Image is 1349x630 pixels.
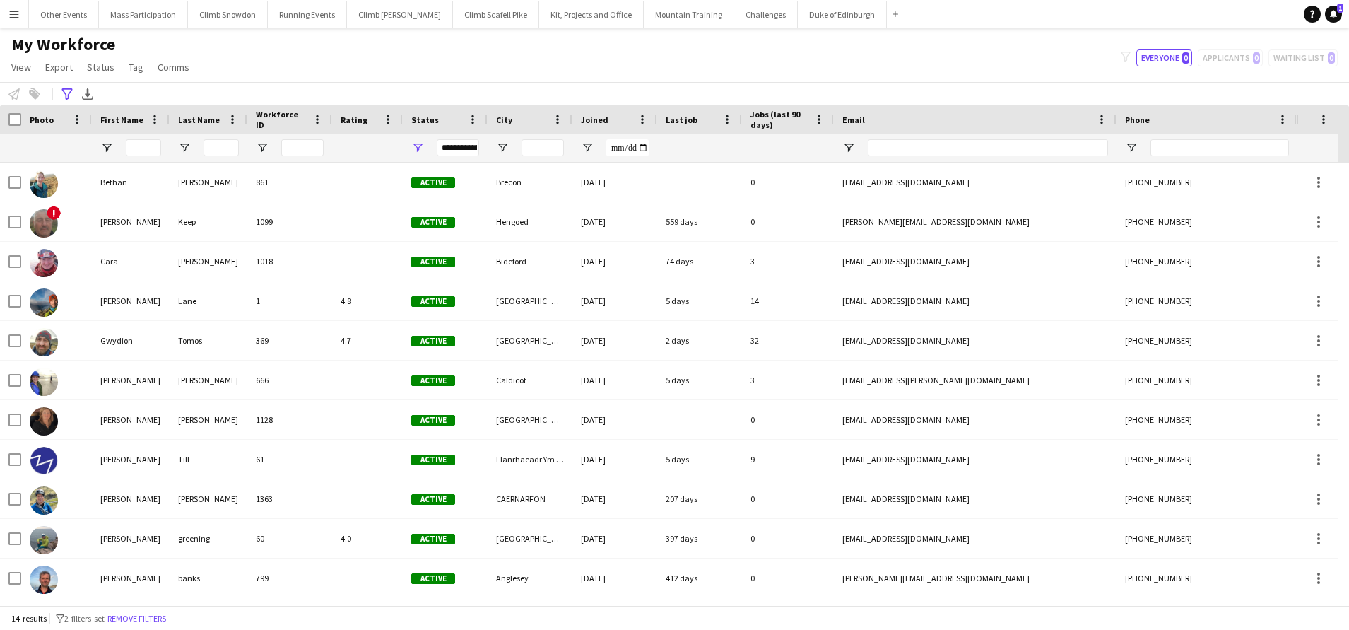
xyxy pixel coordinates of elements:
[29,1,99,28] button: Other Events
[644,1,734,28] button: Mountain Training
[347,1,453,28] button: Climb [PERSON_NAME]
[742,242,834,281] div: 3
[178,115,220,125] span: Last Name
[30,328,58,356] img: Gwydion Tomos
[411,573,455,584] span: Active
[657,202,742,241] div: 559 days
[742,202,834,241] div: 0
[834,559,1117,597] div: [PERSON_NAME][EMAIL_ADDRESS][DOMAIN_NAME]
[411,336,455,346] span: Active
[247,519,332,558] div: 60
[59,86,76,103] app-action-btn: Advanced filters
[657,519,742,558] div: 397 days
[1117,163,1297,202] div: [PHONE_NUMBER]
[572,321,657,360] div: [DATE]
[204,139,239,156] input: Last Name Filter Input
[834,361,1117,399] div: [EMAIL_ADDRESS][PERSON_NAME][DOMAIN_NAME]
[742,479,834,518] div: 0
[488,400,572,439] div: [GEOGRAPHIC_DATA]
[100,141,113,154] button: Open Filter Menu
[1117,361,1297,399] div: [PHONE_NUMBER]
[45,61,73,74] span: Export
[842,141,855,154] button: Open Filter Menu
[572,281,657,320] div: [DATE]
[834,400,1117,439] div: [EMAIL_ADDRESS][DOMAIN_NAME]
[170,321,247,360] div: Tomos
[47,206,61,220] span: !
[100,115,143,125] span: First Name
[842,115,865,125] span: Email
[92,559,170,597] div: [PERSON_NAME]
[170,400,247,439] div: [PERSON_NAME]
[11,34,115,55] span: My Workforce
[572,559,657,597] div: [DATE]
[496,115,512,125] span: City
[247,321,332,360] div: 369
[572,519,657,558] div: [DATE]
[92,519,170,558] div: [PERSON_NAME]
[281,139,324,156] input: Workforce ID Filter Input
[834,242,1117,281] div: [EMAIL_ADDRESS][DOMAIN_NAME]
[247,440,332,479] div: 61
[657,559,742,597] div: 412 days
[488,559,572,597] div: Anglesey
[868,139,1108,156] input: Email Filter Input
[572,202,657,241] div: [DATE]
[79,86,96,103] app-action-btn: Export XLSX
[30,368,58,396] img: Heather Lewis
[256,109,307,130] span: Workforce ID
[834,281,1117,320] div: [EMAIL_ADDRESS][DOMAIN_NAME]
[92,479,170,518] div: [PERSON_NAME]
[488,479,572,518] div: CAERNARFON
[606,139,649,156] input: Joined Filter Input
[30,526,58,554] img: pete greening
[30,249,58,277] img: Cara Borzych
[92,281,170,320] div: [PERSON_NAME]
[1117,519,1297,558] div: [PHONE_NUMBER]
[30,209,58,238] img: Bob Keep
[170,479,247,518] div: [PERSON_NAME]
[170,281,247,320] div: Lane
[453,1,539,28] button: Climb Scafell Pike
[332,321,403,360] div: 4.7
[30,486,58,515] img: Owain Arwel Elias
[1125,115,1150,125] span: Phone
[92,202,170,241] div: [PERSON_NAME]
[750,109,808,130] span: Jobs (last 90 days)
[834,321,1117,360] div: [EMAIL_ADDRESS][DOMAIN_NAME]
[411,141,424,154] button: Open Filter Menu
[158,61,189,74] span: Comms
[572,361,657,399] div: [DATE]
[488,519,572,558] div: [GEOGRAPHIC_DATA]
[178,141,191,154] button: Open Filter Menu
[332,519,403,558] div: 4.0
[87,61,114,74] span: Status
[411,455,455,465] span: Active
[539,1,644,28] button: Kit, Projects and Office
[496,141,509,154] button: Open Filter Menu
[488,242,572,281] div: Bideford
[126,139,161,156] input: First Name Filter Input
[30,447,58,475] img: Jason Till
[581,141,594,154] button: Open Filter Menu
[1117,242,1297,281] div: [PHONE_NUMBER]
[170,202,247,241] div: Keep
[1337,4,1343,13] span: 1
[488,163,572,202] div: Brecon
[411,494,455,505] span: Active
[188,1,268,28] button: Climb Snowdon
[92,242,170,281] div: Cara
[1117,321,1297,360] div: [PHONE_NUMBER]
[30,115,54,125] span: Photo
[734,1,798,28] button: Challenges
[742,440,834,479] div: 9
[1136,49,1192,66] button: Everyone0
[341,115,367,125] span: Rating
[657,440,742,479] div: 5 days
[247,559,332,597] div: 799
[411,375,455,386] span: Active
[411,415,455,426] span: Active
[99,1,188,28] button: Mass Participation
[123,58,149,76] a: Tag
[1325,6,1342,23] a: 1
